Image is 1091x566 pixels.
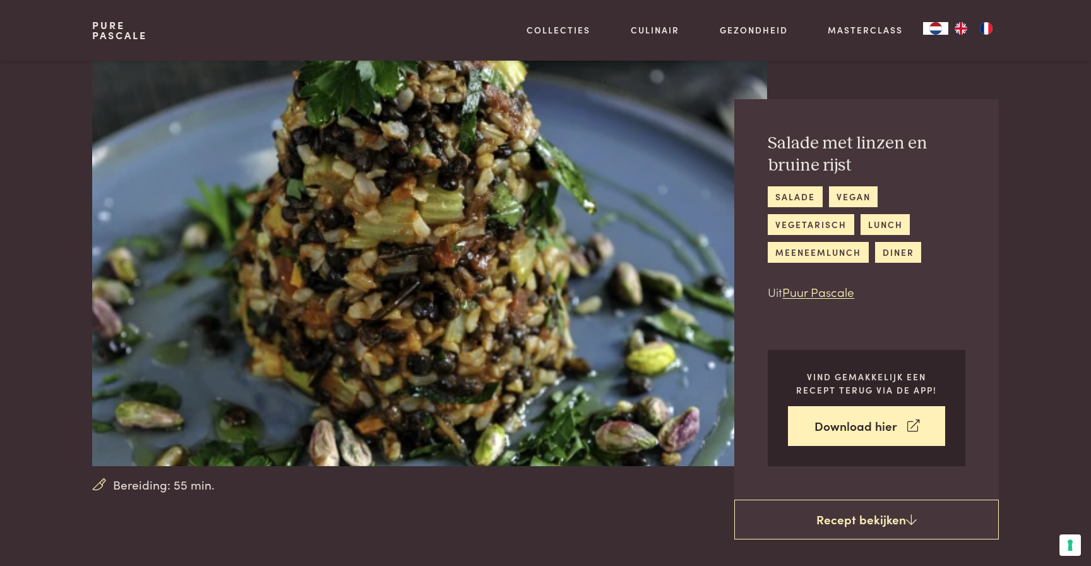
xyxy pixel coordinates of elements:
a: Masterclass [828,23,903,37]
a: Download hier [788,406,945,446]
span: Bereiding: 55 min. [113,476,215,494]
a: NL [923,22,948,35]
p: Vind gemakkelijk een recept terug via de app! [788,370,945,396]
a: Gezondheid [720,23,788,37]
p: Uit [768,283,965,301]
h2: Salade met linzen en bruine rijst [768,133,965,176]
a: lunch [861,214,910,235]
button: Uw voorkeuren voor toestemming voor trackingtechnologieën [1059,534,1081,556]
a: PurePascale [92,20,147,40]
a: salade [768,186,822,207]
a: meeneemlunch [768,242,868,263]
a: vegetarisch [768,214,854,235]
aside: Language selected: Nederlands [923,22,999,35]
a: FR [974,22,999,35]
a: Collecties [527,23,590,37]
a: Culinair [631,23,679,37]
a: diner [875,242,921,263]
img: Salade met linzen en bruine rijst [92,61,767,466]
a: Puur Pascale [782,283,854,300]
a: vegan [829,186,878,207]
div: Language [923,22,948,35]
a: EN [948,22,974,35]
a: Recept bekijken [734,500,999,540]
ul: Language list [948,22,999,35]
